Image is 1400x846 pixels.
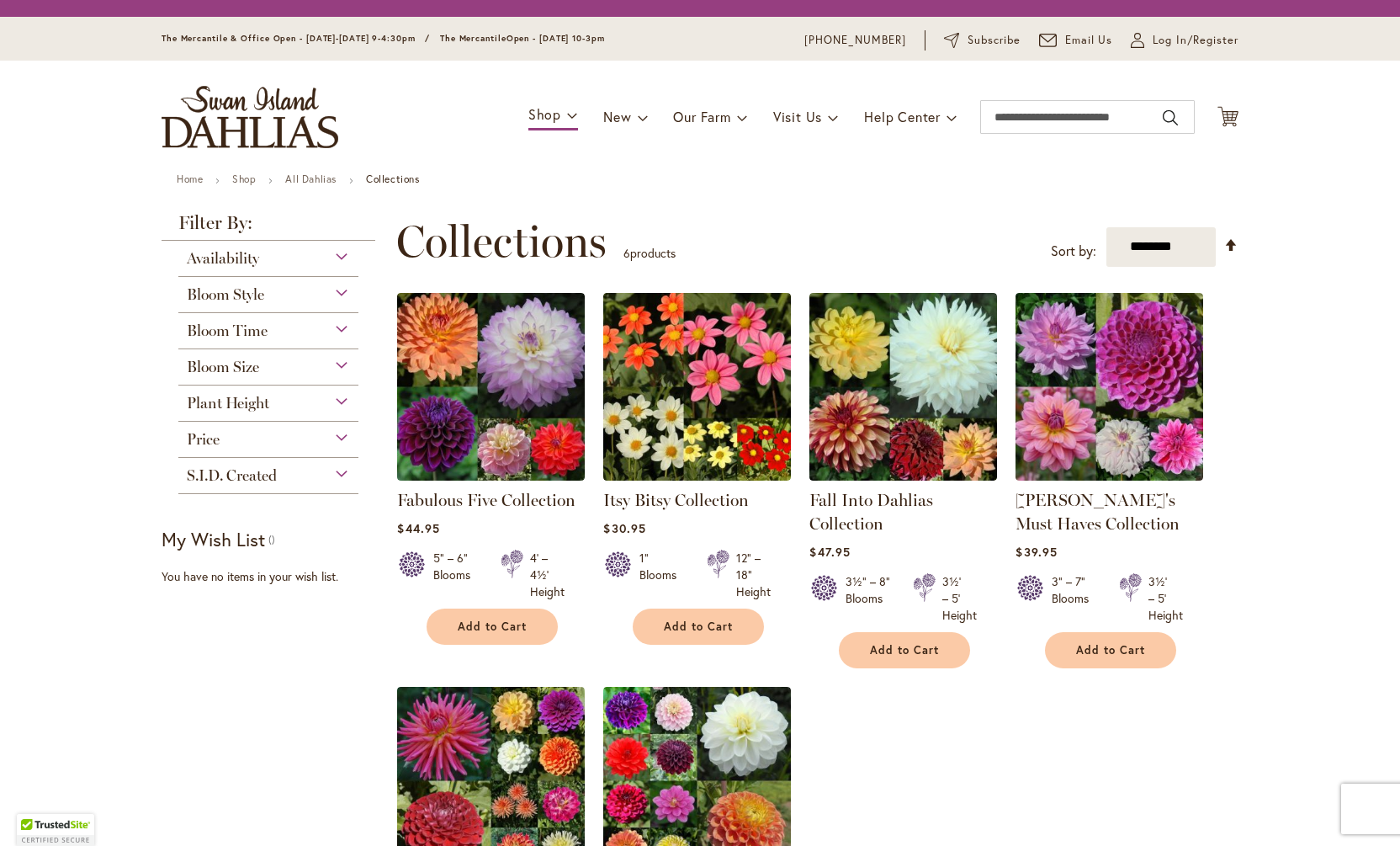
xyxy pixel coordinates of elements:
div: 3" – 7" Blooms [1052,573,1099,624]
span: Email Us [1065,32,1113,49]
span: Visit Us [773,108,822,125]
a: Fall Into Dahlias Collection [809,490,933,534]
label: Sort by: [1051,236,1096,267]
span: Add to Cart [1076,643,1145,657]
a: [PERSON_NAME]'s Must Haves Collection [1016,490,1180,534]
img: Heather's Must Haves Collection [1016,293,1203,481]
span: The Mercantile & Office Open - [DATE]-[DATE] 9-4:30pm / The Mercantile [162,33,506,44]
button: Add to Cart [1045,632,1176,668]
img: Fall Into Dahlias Collection [809,293,997,481]
a: [PHONE_NUMBER] [804,32,906,49]
span: Open - [DATE] 10-3pm [506,33,605,44]
span: $44.95 [397,520,439,536]
a: Shop [232,173,256,185]
a: Itsy Bitsy Collection [603,490,749,510]
div: 3½" – 8" Blooms [846,573,893,624]
button: Add to Cart [427,609,558,645]
span: Add to Cart [870,643,939,657]
span: Subscribe [968,32,1021,49]
span: Plant Height [187,394,269,412]
span: Price [187,430,220,449]
span: $39.95 [1016,544,1057,560]
a: store logo [162,86,338,148]
a: Itsy Bitsy Collection [603,468,791,484]
a: Heather's Must Haves Collection [1016,468,1203,484]
span: Log In/Register [1153,32,1238,49]
span: 6 [623,245,630,261]
div: 12" – 18" Height [736,550,771,600]
strong: Filter By: [162,214,375,241]
span: Collections [396,216,607,267]
button: Add to Cart [633,609,764,645]
strong: Collections [366,173,420,185]
iframe: Launch Accessibility Center [13,786,60,833]
div: 1" Blooms [639,550,687,600]
div: 3½' – 5' Height [1148,573,1183,624]
a: Fabulous Five Collection [397,490,575,510]
a: Subscribe [944,32,1021,49]
button: Search [1163,104,1178,131]
a: Home [177,173,203,185]
a: Email Us [1039,32,1113,49]
img: Fabulous Five Collection [397,293,585,481]
a: Log In/Register [1131,32,1238,49]
span: $47.95 [809,544,850,560]
span: Availability [187,249,259,268]
span: S.I.D. Created [187,466,277,485]
a: Fall Into Dahlias Collection [809,468,997,484]
a: Fabulous Five Collection [397,468,585,484]
div: 4' – 4½' Height [530,550,565,600]
img: Itsy Bitsy Collection [603,293,791,481]
p: products [623,240,676,267]
button: Add to Cart [839,632,970,668]
div: 5" – 6" Blooms [433,550,480,600]
span: Bloom Style [187,285,264,304]
span: New [603,108,631,125]
span: Our Farm [673,108,730,125]
span: $30.95 [603,520,645,536]
span: Help Center [864,108,941,125]
span: Add to Cart [664,620,733,634]
span: Shop [528,105,561,123]
div: 3½' – 5' Height [942,573,977,624]
span: Bloom Time [187,322,268,340]
a: All Dahlias [285,173,337,185]
span: Add to Cart [458,620,527,634]
span: Bloom Size [187,358,259,376]
div: You have no items in your wish list. [162,568,386,585]
strong: My Wish List [162,527,265,551]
